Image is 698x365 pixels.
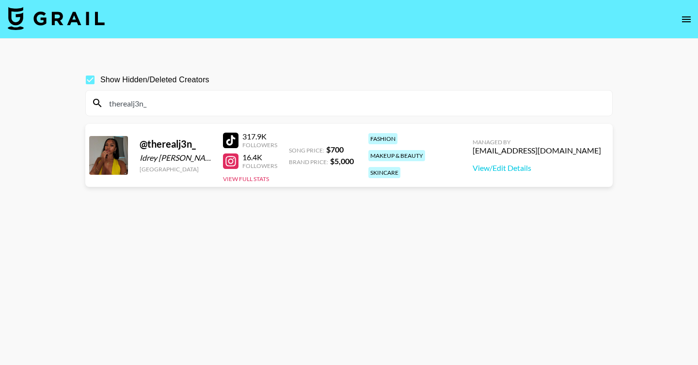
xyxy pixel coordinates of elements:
[140,166,211,173] div: [GEOGRAPHIC_DATA]
[140,138,211,150] div: @ therealj3n_
[473,146,601,155] div: [EMAIL_ADDRESS][DOMAIN_NAME]
[368,133,397,144] div: fashion
[100,74,209,86] span: Show Hidden/Deleted Creators
[473,163,601,173] a: View/Edit Details
[242,141,277,149] div: Followers
[8,7,105,30] img: Grail Talent
[223,175,269,182] button: View Full Stats
[326,145,344,154] strong: $ 700
[242,162,277,169] div: Followers
[330,156,354,166] strong: $ 5,000
[368,167,400,178] div: skincare
[242,132,277,141] div: 317.9K
[242,152,277,162] div: 16.4K
[289,147,324,154] span: Song Price:
[368,150,425,161] div: makeup & beauty
[289,158,328,166] span: Brand Price:
[473,138,601,146] div: Managed By
[677,10,696,29] button: open drawer
[140,153,211,163] div: Idrey [PERSON_NAME]
[103,95,606,111] input: Search by User Name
